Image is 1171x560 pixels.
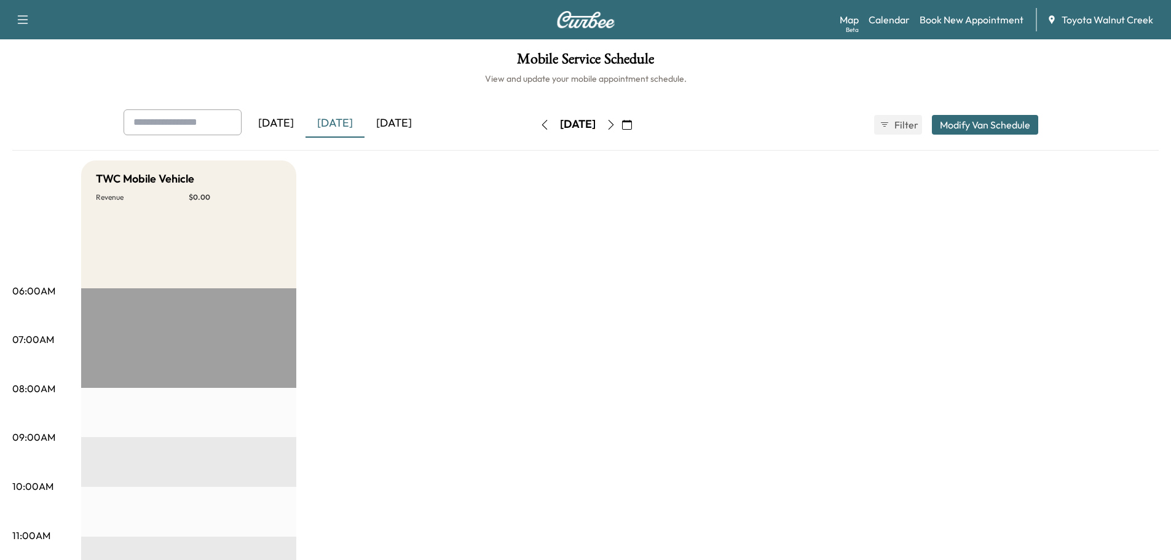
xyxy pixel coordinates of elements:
p: 10:00AM [12,479,53,494]
p: 09:00AM [12,430,55,444]
div: [DATE] [365,109,424,138]
div: [DATE] [246,109,306,138]
a: Calendar [869,12,910,27]
h6: View and update your mobile appointment schedule. [12,73,1159,85]
button: Modify Van Schedule [932,115,1038,135]
span: Filter [894,117,917,132]
a: MapBeta [840,12,859,27]
button: Filter [874,115,922,135]
img: Curbee Logo [556,11,615,28]
p: 08:00AM [12,381,55,396]
div: [DATE] [560,117,596,132]
div: Beta [846,25,859,34]
p: Revenue [96,192,189,202]
p: 11:00AM [12,528,50,543]
p: 07:00AM [12,332,54,347]
p: 06:00AM [12,283,55,298]
h5: TWC Mobile Vehicle [96,170,194,187]
h1: Mobile Service Schedule [12,52,1159,73]
p: $ 0.00 [189,192,282,202]
div: [DATE] [306,109,365,138]
span: Toyota Walnut Creek [1062,12,1153,27]
a: Book New Appointment [920,12,1023,27]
